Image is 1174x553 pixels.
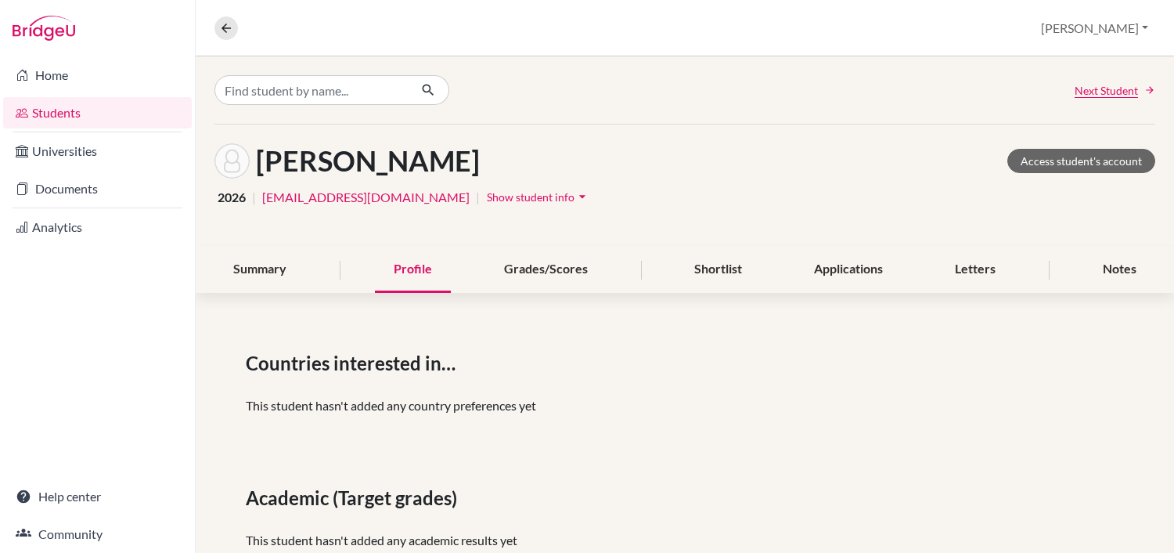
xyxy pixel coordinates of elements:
[214,75,409,105] input: Find student by name...
[675,247,761,293] div: Shortlist
[485,247,607,293] div: Grades/Scores
[3,211,192,243] a: Analytics
[214,247,305,293] div: Summary
[218,188,246,207] span: 2026
[574,189,590,204] i: arrow_drop_down
[795,247,902,293] div: Applications
[1034,13,1155,43] button: [PERSON_NAME]
[246,396,1124,415] p: This student hasn't added any country preferences yet
[246,484,463,512] span: Academic (Target grades)
[1075,82,1138,99] span: Next Student
[246,531,1124,550] p: This student hasn't added any academic results yet
[3,136,192,167] a: Universities
[13,16,75,41] img: Bridge-U
[1075,82,1155,99] a: Next Student
[256,144,480,178] h1: [PERSON_NAME]
[476,188,480,207] span: |
[3,97,192,128] a: Students
[1007,149,1155,173] a: Access student's account
[246,349,462,378] span: Countries interested in…
[3,60,192,91] a: Home
[262,188,470,207] a: [EMAIL_ADDRESS][DOMAIN_NAME]
[3,519,192,550] a: Community
[214,143,250,179] img: Vasant Alluri's avatar
[487,190,574,204] span: Show student info
[3,173,192,204] a: Documents
[486,185,591,209] button: Show student infoarrow_drop_down
[375,247,451,293] div: Profile
[936,247,1014,293] div: Letters
[3,481,192,512] a: Help center
[1084,247,1155,293] div: Notes
[252,188,256,207] span: |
